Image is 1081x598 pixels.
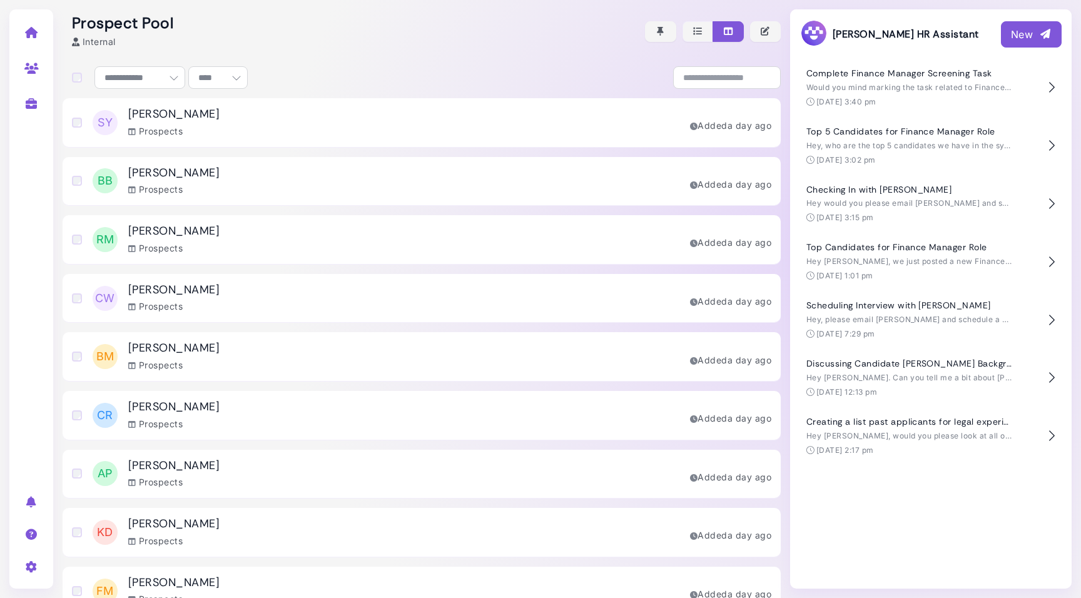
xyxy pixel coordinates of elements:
[800,233,1062,291] button: Top Candidates for Finance Manager Role Hey [PERSON_NAME], we just posted a new Finance Manager j...
[128,475,183,489] div: Prospects
[800,291,1062,349] button: Scheduling Interview with [PERSON_NAME] Hey, please email [PERSON_NAME] and schedule a 30 min int...
[800,117,1062,175] button: Top 5 Candidates for Finance Manager Role Hey, who are the top 5 candidates we have in the system...
[690,529,771,542] div: Added
[690,119,771,132] div: Added
[728,530,771,540] time: Sep 10, 2025
[128,576,220,590] h3: [PERSON_NAME]
[128,225,220,238] h3: [PERSON_NAME]
[690,412,771,425] div: Added
[128,517,220,531] h3: [PERSON_NAME]
[93,110,118,135] span: SY
[128,417,183,430] div: Prospects
[806,242,1013,253] h4: Top Candidates for Finance Manager Role
[93,227,118,252] span: RM
[93,403,118,428] span: CR
[800,175,1062,233] button: Checking In with [PERSON_NAME] Hey would you please email [PERSON_NAME] and see how the weather i...
[1011,27,1052,42] div: New
[728,413,771,423] time: Sep 10, 2025
[816,271,873,280] time: [DATE] 1:01 pm
[128,342,220,355] h3: [PERSON_NAME]
[93,344,118,369] span: BM
[728,237,771,248] time: Sep 10, 2025
[806,417,1013,427] h4: Creating a list past applicants for legal experience
[800,19,978,49] h3: [PERSON_NAME] HR Assistant
[728,472,771,482] time: Sep 10, 2025
[690,470,771,484] div: Added
[816,155,876,165] time: [DATE] 3:02 pm
[128,283,220,297] h3: [PERSON_NAME]
[93,168,118,193] span: BB
[128,534,183,547] div: Prospects
[816,97,876,106] time: [DATE] 3:40 pm
[816,329,875,338] time: [DATE] 7:29 pm
[93,461,118,486] span: AP
[690,178,771,191] div: Added
[93,286,118,311] span: CW
[816,213,874,222] time: [DATE] 3:15 pm
[128,108,220,121] h3: [PERSON_NAME]
[128,183,183,196] div: Prospects
[1001,21,1062,48] button: New
[128,300,183,313] div: Prospects
[128,241,183,255] div: Prospects
[128,358,183,372] div: Prospects
[728,179,771,190] time: Sep 10, 2025
[128,459,220,473] h3: [PERSON_NAME]
[72,35,116,48] div: Internal
[128,124,183,138] div: Prospects
[93,520,118,545] span: KD
[800,407,1062,465] button: Creating a list past applicants for legal experience Hey [PERSON_NAME], would you please look at ...
[728,296,771,307] time: Sep 10, 2025
[800,59,1062,117] button: Complete Finance Manager Screening Task Would you mind marking the task related to Finance Manage...
[690,236,771,249] div: Added
[806,126,1013,137] h4: Top 5 Candidates for Finance Manager Role
[800,349,1062,407] button: Discussing Candidate [PERSON_NAME] Background Hey [PERSON_NAME]. Can you tell me a bit about [PER...
[128,400,220,414] h3: [PERSON_NAME]
[690,353,771,367] div: Added
[72,14,173,33] h2: Prospect Pool
[806,185,1013,195] h4: Checking In with [PERSON_NAME]
[806,300,1013,311] h4: Scheduling Interview with [PERSON_NAME]
[690,295,771,308] div: Added
[816,445,874,455] time: [DATE] 2:17 pm
[728,120,771,131] time: Sep 10, 2025
[806,68,1013,79] h4: Complete Finance Manager Screening Task
[128,166,220,180] h3: [PERSON_NAME]
[816,387,877,397] time: [DATE] 12:13 pm
[806,358,1013,369] h4: Discussing Candidate [PERSON_NAME] Background
[728,355,771,365] time: Sep 10, 2025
